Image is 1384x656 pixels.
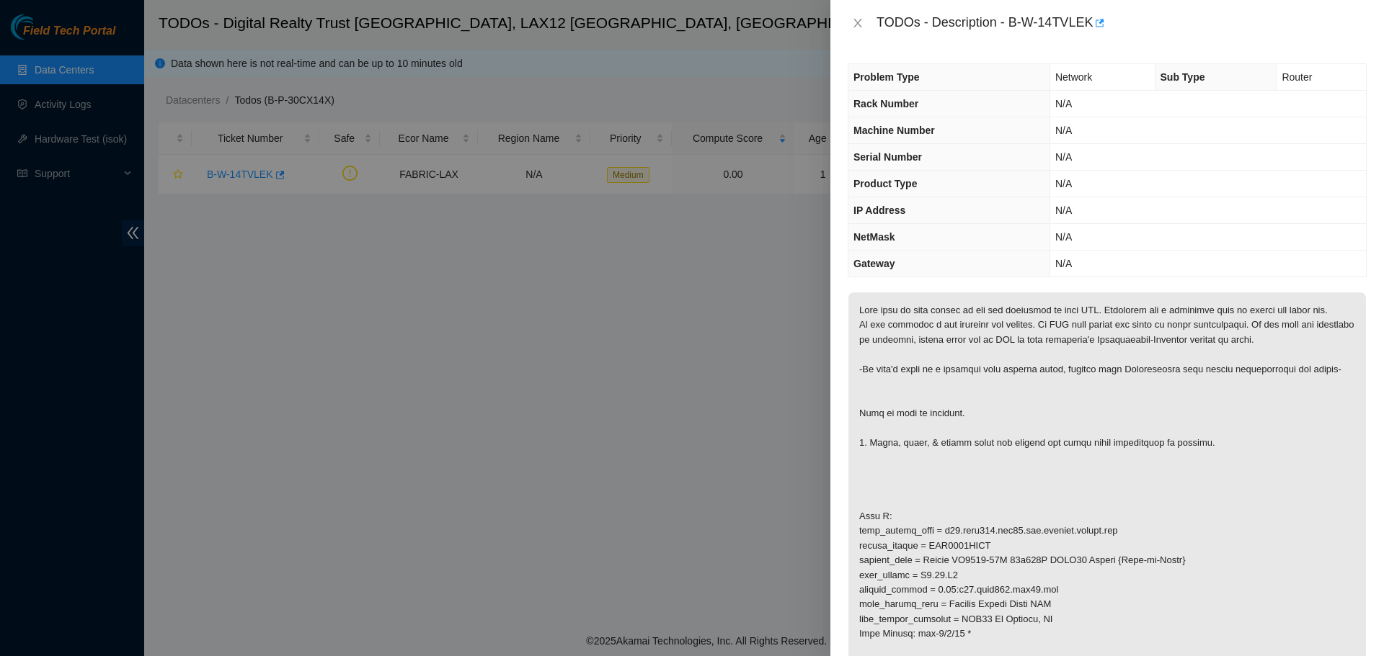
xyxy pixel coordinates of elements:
[1055,98,1072,109] span: N/A
[853,205,905,216] span: IP Address
[853,71,920,83] span: Problem Type
[848,17,868,30] button: Close
[1055,258,1072,269] span: N/A
[877,12,1367,35] div: TODOs - Description - B-W-14TVLEK
[1055,178,1072,189] span: N/A
[1282,71,1312,83] span: Router
[853,151,922,163] span: Serial Number
[1055,71,1092,83] span: Network
[1055,151,1072,163] span: N/A
[853,258,895,269] span: Gateway
[853,98,918,109] span: Rack Number
[1055,205,1072,216] span: N/A
[1055,231,1072,243] span: N/A
[1161,71,1205,83] span: Sub Type
[853,231,895,243] span: NetMask
[853,178,917,189] span: Product Type
[853,125,935,136] span: Machine Number
[1055,125,1072,136] span: N/A
[852,17,864,29] span: close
